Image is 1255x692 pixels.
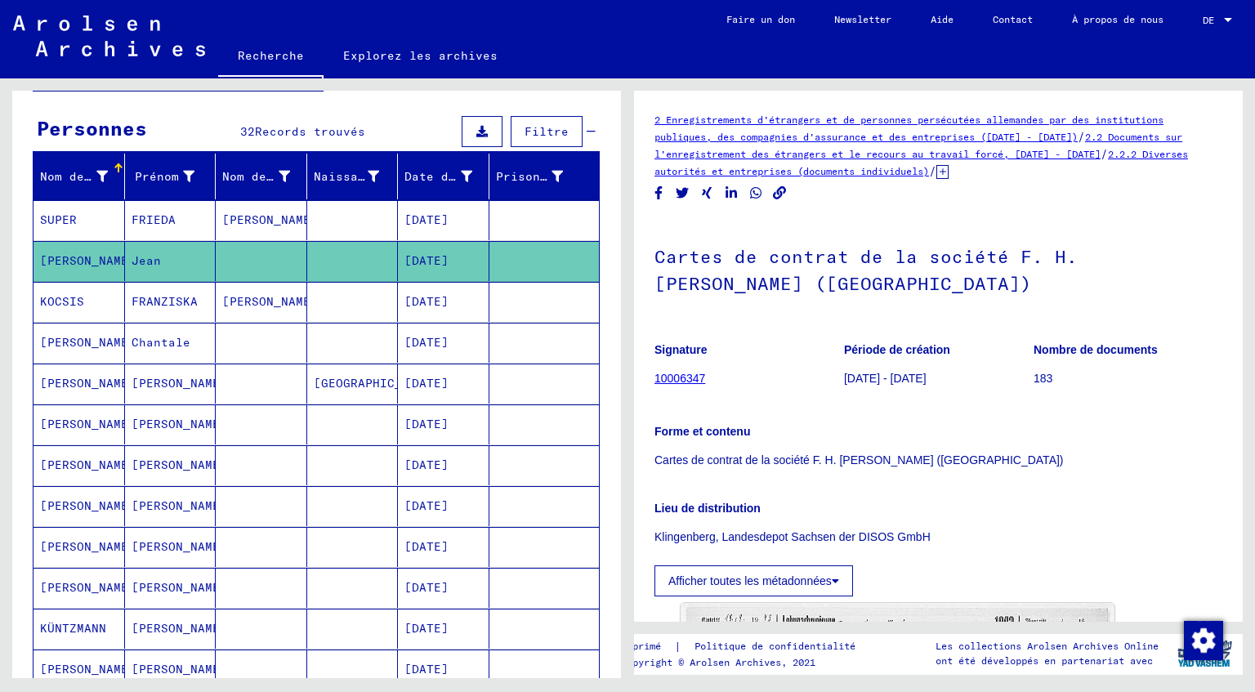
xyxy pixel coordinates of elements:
[398,650,489,690] mat-cell: [DATE]
[33,404,125,444] mat-cell: [PERSON_NAME]
[936,639,1159,654] p: Les collections Arolsen Archives Online
[398,445,489,485] mat-cell: [DATE]
[398,404,489,444] mat-cell: [DATE]
[621,638,674,655] a: Imprimé
[1078,129,1085,144] span: /
[13,16,205,56] img: Arolsen_neg.svg
[1184,621,1223,660] img: Modification du consentement
[216,200,307,240] mat-cell: [PERSON_NAME]
[307,364,399,404] mat-cell: [GEOGRAPHIC_DATA]
[307,154,399,199] mat-header-cell: Naissance‏
[240,124,255,139] span: 32
[496,168,564,185] div: Prisonnier #
[33,486,125,526] mat-cell: [PERSON_NAME]
[125,323,217,363] mat-cell: Chantale
[404,168,472,185] div: Date de naissance
[844,370,1033,387] p: [DATE] - [DATE]
[33,323,125,363] mat-cell: [PERSON_NAME]
[40,168,108,185] div: Nom de famille
[398,527,489,567] mat-cell: [DATE]
[1034,370,1222,387] p: 183
[125,404,217,444] mat-cell: [PERSON_NAME]
[398,282,489,322] mat-cell: [DATE]
[125,241,217,281] mat-cell: Jean
[1101,146,1108,161] span: /
[33,364,125,404] mat-cell: [PERSON_NAME]
[255,124,365,139] span: Records trouvés
[650,183,668,203] button: Partager sur Facebook
[699,183,716,203] button: Partager sur Xing
[654,565,853,596] button: Afficher toutes les métadonnées
[654,502,761,515] b: Lieu de distribution
[33,154,125,199] mat-header-cell: Nom de famille
[1183,620,1222,659] div: Modification du consentement
[324,36,517,75] a: Explorez les archives
[222,168,290,185] div: Nom de naissance
[40,163,128,190] div: Nom de famille
[132,168,195,185] div: Prénom
[132,163,216,190] div: Prénom
[398,609,489,649] mat-cell: [DATE]
[33,241,125,281] mat-cell: [PERSON_NAME]
[1034,343,1158,356] b: Nombre de documents
[33,200,125,240] mat-cell: SUPER
[404,163,493,190] div: Date de naissance
[525,124,569,139] span: Filtre
[125,650,217,690] mat-cell: [PERSON_NAME]
[125,486,217,526] mat-cell: [PERSON_NAME]
[218,36,324,78] a: Recherche
[654,529,1222,546] p: Klingenberg, Landesdepot Sachsen der DISOS GmbH
[489,154,600,199] mat-header-cell: Prisonnier #
[936,654,1159,668] p: ont été développés en partenariat avec
[222,163,310,190] div: Nom de naissance
[771,183,788,203] button: Copier le lien
[33,445,125,485] mat-cell: [PERSON_NAME]
[1203,15,1221,26] span: DE
[654,219,1222,318] h1: Cartes de contrat de la société F. H. [PERSON_NAME] ([GEOGRAPHIC_DATA])
[748,183,765,203] button: Partager sur WhatsApp
[33,650,125,690] mat-cell: [PERSON_NAME]
[398,154,489,199] mat-header-cell: Date de naissance
[125,200,217,240] mat-cell: FRIEDA
[723,183,740,203] button: Partager sur LinkedIn
[654,452,1222,469] p: Cartes de contrat de la société F. H. [PERSON_NAME] ([GEOGRAPHIC_DATA])
[216,154,307,199] mat-header-cell: Nom de naissance
[654,114,1163,143] a: 2 Enregistrements d'étrangers et de personnes persécutées allemandes par des institutions publiqu...
[125,154,217,199] mat-header-cell: Prénom
[398,241,489,281] mat-cell: [DATE]
[654,343,708,356] b: Signature
[33,609,125,649] mat-cell: KÜNTZMANN
[674,183,691,203] button: Partager sur Twitter
[398,486,489,526] mat-cell: [DATE]
[398,200,489,240] mat-cell: [DATE]
[33,568,125,608] mat-cell: [PERSON_NAME]
[621,638,875,655] div: |
[398,364,489,404] mat-cell: [DATE]
[33,527,125,567] mat-cell: [PERSON_NAME]
[314,168,379,185] div: Naissance‏
[511,116,583,147] button: Filtre
[125,364,217,404] mat-cell: [PERSON_NAME]
[844,343,950,356] b: Période de création
[125,527,217,567] mat-cell: [PERSON_NAME]
[398,568,489,608] mat-cell: [DATE]
[929,163,936,178] span: /
[496,163,584,190] div: Prisonnier #
[1174,633,1235,674] img: yv_logo.png
[654,372,705,385] a: 10006347
[398,323,489,363] mat-cell: [DATE]
[654,425,750,438] b: Forme et contenu
[314,163,400,190] div: Naissance‏
[125,609,217,649] mat-cell: [PERSON_NAME]
[125,445,217,485] mat-cell: [PERSON_NAME]
[681,638,875,655] a: Politique de confidentialité
[621,655,875,670] p: Copyright © Arolsen Archives, 2021
[125,568,217,608] mat-cell: [PERSON_NAME]
[216,282,307,322] mat-cell: [PERSON_NAME]
[33,282,125,322] mat-cell: KOCSIS
[37,114,147,143] div: Personnes
[125,282,217,322] mat-cell: FRANZISKA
